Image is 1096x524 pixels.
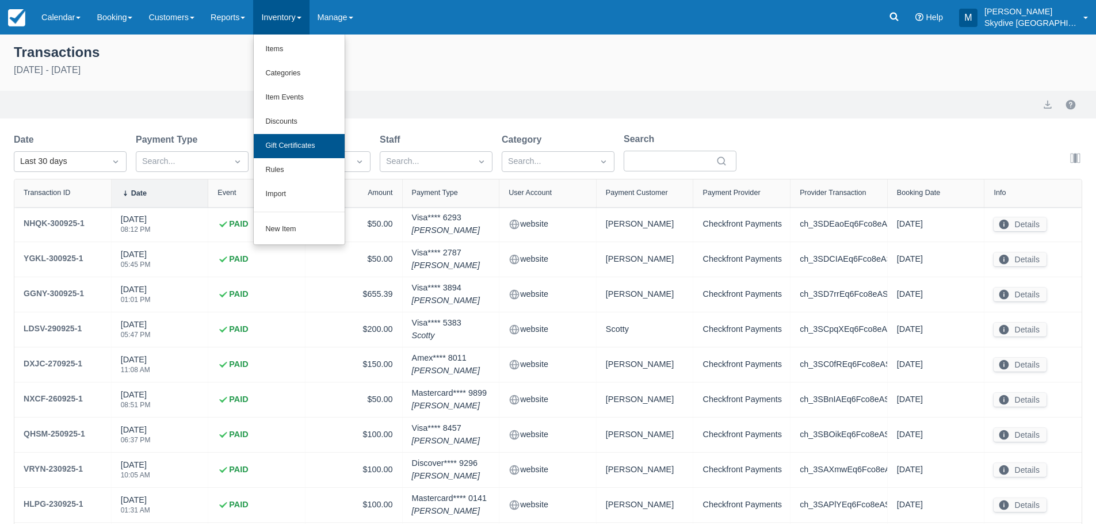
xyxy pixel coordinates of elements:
[509,497,587,513] div: website
[315,286,393,303] div: $655.39
[412,330,461,342] em: Scotty
[598,156,609,167] span: Dropdown icon
[994,428,1047,442] button: Details
[24,392,83,406] div: NXCF-260925-1
[1041,98,1055,112] button: export
[702,189,760,197] div: Payment Provider
[254,134,345,158] a: Gift Certificates
[121,213,151,240] div: [DATE]
[121,319,151,345] div: [DATE]
[217,189,236,197] div: Event
[24,357,82,373] a: DXJC-270925-1
[136,133,202,147] label: Payment Type
[897,216,975,232] div: [DATE]
[121,494,150,521] div: [DATE]
[509,286,587,303] div: website
[121,248,151,275] div: [DATE]
[121,354,150,380] div: [DATE]
[624,132,659,146] label: Search
[509,357,587,373] div: website
[121,437,151,443] div: 06:37 PM
[476,156,487,167] span: Dropdown icon
[994,288,1047,301] button: Details
[121,366,150,373] div: 11:08 AM
[994,393,1047,407] button: Details
[121,507,150,514] div: 01:31 AM
[254,86,345,110] a: Item Events
[897,427,975,443] div: [DATE]
[897,286,975,303] div: [DATE]
[994,217,1047,231] button: Details
[800,497,878,513] div: ch_3SAPlYEq6Fco8eAS1BxwxVqt
[897,357,975,373] div: [DATE]
[315,462,393,478] div: $100.00
[229,218,248,231] strong: PAID
[502,133,546,147] label: Category
[254,110,345,134] a: Discounts
[702,427,781,443] div: Checkfront Payments
[121,389,151,415] div: [DATE]
[606,462,684,478] div: [PERSON_NAME]
[800,251,878,267] div: ch_3SDCIAEq6Fco8eAS1dMcdFS9
[315,357,393,373] div: $150.00
[994,463,1047,477] button: Details
[24,322,82,338] a: LDSV-290925-1
[702,322,781,338] div: Checkfront Payments
[984,17,1076,29] p: Skydive [GEOGRAPHIC_DATA]
[229,358,248,371] strong: PAID
[254,182,345,206] a: Import
[800,189,866,197] div: Provider Transaction
[254,158,345,182] a: Rules
[509,462,587,478] div: website
[315,497,393,513] div: $100.00
[24,497,83,513] a: HLPG-230925-1
[24,286,84,300] div: GGNY-300925-1
[315,251,393,267] div: $50.00
[897,462,975,478] div: [DATE]
[254,217,345,242] a: New Item
[14,41,1082,61] div: Transactions
[994,189,1006,197] div: Info
[926,13,943,22] span: Help
[24,427,85,441] div: QHSM-250925-1
[110,156,121,167] span: Dropdown icon
[509,216,587,232] div: website
[232,156,243,167] span: Dropdown icon
[702,392,781,408] div: Checkfront Payments
[897,251,975,267] div: [DATE]
[606,322,684,338] div: Scotty
[229,323,248,336] strong: PAID
[702,497,781,513] div: Checkfront Payments
[984,6,1076,17] p: [PERSON_NAME]
[412,365,480,377] em: [PERSON_NAME]
[412,224,480,237] em: [PERSON_NAME]
[412,400,487,412] em: [PERSON_NAME]
[354,156,365,167] span: Dropdown icon
[509,392,587,408] div: website
[121,472,150,479] div: 10:05 AM
[380,133,405,147] label: Staff
[897,189,941,197] div: Booking Date
[229,288,248,301] strong: PAID
[121,459,150,485] div: [DATE]
[14,133,39,147] label: Date
[368,189,392,197] div: Amount
[800,216,878,232] div: ch_3SDEaoEq6Fco8eAS0g9o1cSb
[994,498,1047,512] button: Details
[959,9,977,27] div: M
[412,387,487,412] div: Mastercard **** 9899
[606,189,668,197] div: Payment Customer
[24,286,84,303] a: GGNY-300925-1
[24,216,85,230] div: NHQK-300925-1
[606,392,684,408] div: [PERSON_NAME]
[509,189,552,197] div: User Account
[24,251,83,267] a: YGKL-300925-1
[800,427,878,443] div: ch_3SBOikEq6Fco8eAS1b1qG09D
[800,357,878,373] div: ch_3SC0fREq6Fco8eAS0AF4ZaPM
[412,505,487,518] em: [PERSON_NAME]
[606,251,684,267] div: [PERSON_NAME]
[412,189,458,197] div: Payment Type
[121,226,151,233] div: 08:12 PM
[897,322,975,338] div: [DATE]
[315,427,393,443] div: $100.00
